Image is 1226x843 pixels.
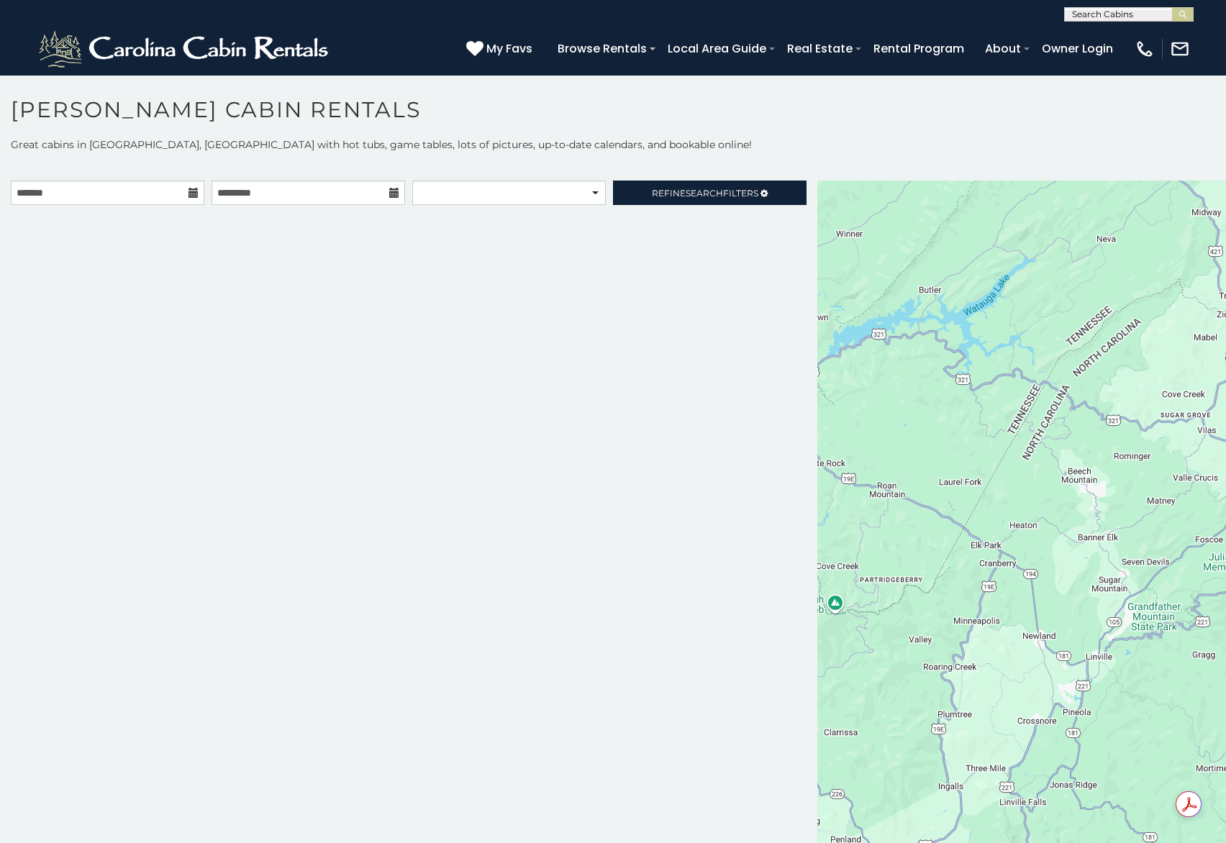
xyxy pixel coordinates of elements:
span: Search [686,188,723,199]
a: Rental Program [866,36,971,61]
img: phone-regular-white.png [1135,39,1155,59]
a: Local Area Guide [660,36,773,61]
img: mail-regular-white.png [1170,39,1190,59]
a: My Favs [466,40,536,58]
a: About [978,36,1028,61]
span: Refine Filters [652,188,758,199]
a: RefineSearchFilters [613,181,807,205]
a: Real Estate [780,36,860,61]
a: Owner Login [1035,36,1120,61]
a: Browse Rentals [550,36,654,61]
span: My Favs [486,40,532,58]
img: White-1-2.png [36,27,335,70]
